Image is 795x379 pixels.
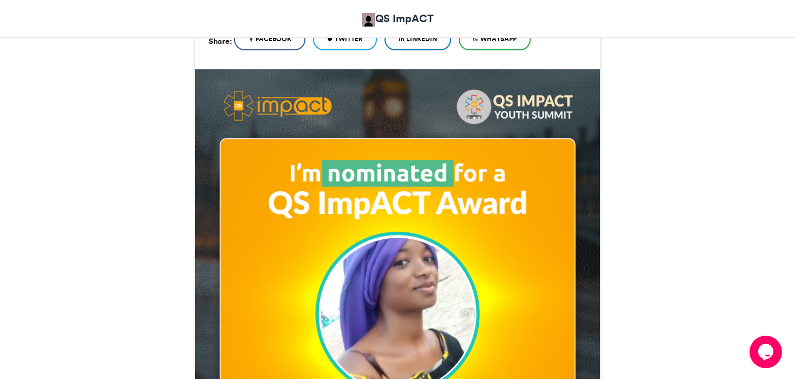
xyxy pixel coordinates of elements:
[234,29,305,50] a: Facebook
[313,29,377,50] a: Twitter
[385,29,451,50] a: LinkedIn
[208,34,232,48] h5: Share:
[459,29,531,50] a: WhatsApp
[362,11,434,27] a: QS ImpACT
[362,13,375,27] img: QS ImpACT QS ImpACT
[335,34,363,44] span: Twitter
[750,336,784,368] iframe: chat widget
[480,34,517,44] span: WhatsApp
[256,34,291,44] span: Facebook
[406,34,437,44] span: LinkedIn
